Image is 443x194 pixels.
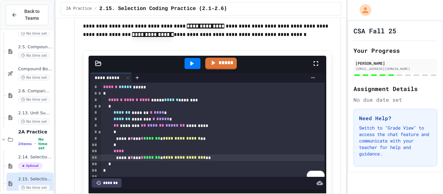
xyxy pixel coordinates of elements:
[18,129,52,135] span: 2A Practice
[18,52,50,59] span: No time set
[355,66,435,71] div: [EMAIL_ADDRESS][DOMAIN_NAME]
[18,66,52,72] span: Compound Boolean Quiz
[18,44,52,50] span: 2.5. Compound Boolean Expressions
[18,30,50,37] span: No time set
[353,26,396,35] h1: CSA Fall 25
[353,84,437,93] h2: Assignment Details
[101,83,325,181] div: To enrich screen reader interactions, please activate Accessibility in Grammarly extension settings
[353,3,373,17] div: My Account
[34,141,36,146] span: •
[18,163,42,169] span: Optional
[359,114,432,122] h3: Need Help?
[21,8,43,22] span: Back to Teams
[18,142,32,146] span: 2 items
[353,46,437,55] h2: Your Progress
[18,154,52,160] span: 2.14. Selection Mixed Up Code Practice (2.1-2.6)
[99,5,227,13] span: 2.15. Selection Coding Practice (2.1-2.6)
[18,119,50,125] span: No time set
[94,6,97,11] span: /
[18,88,52,94] span: 2.6. Comparing Boolean Expressions ([PERSON_NAME] Laws)
[18,74,50,81] span: No time set
[66,6,92,11] span: 2A Practice
[355,60,435,66] div: [PERSON_NAME]
[6,5,48,25] button: Back to Teams
[18,110,52,116] span: 2.13. Unit Summary 2a Selection (2.1-2.6)
[18,97,50,103] span: No time set
[18,177,52,182] span: 2.15. Selection Coding Practice (2.1-2.6)
[353,96,437,104] div: No due date set
[18,185,50,191] span: No time set
[359,125,432,157] p: Switch to "Grade View" to access the chat feature and communicate with your teacher for help and ...
[38,137,52,150] span: No time set
[18,172,50,178] span: No time set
